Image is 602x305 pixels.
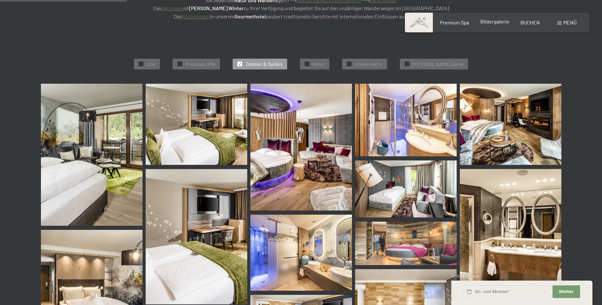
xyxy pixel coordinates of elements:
span: ✓ [406,62,408,66]
span: ✓ [348,62,351,66]
a: BUCHEN [520,19,540,25]
button: Weiter [552,285,580,298]
a: Küchenteam [182,13,210,19]
span: Weiter [559,289,574,295]
img: Bildergalerie [146,169,247,304]
strong: Gourmethotel [235,13,266,19]
span: [PERSON_NAME] Aktiv [413,61,463,68]
span: Winter Aktiv [355,61,382,68]
img: Bildergalerie [355,84,457,156]
img: Bildergalerie [250,215,352,291]
span: ✓ [239,62,241,66]
a: Bildergalerie [480,18,509,24]
span: ✓ [179,62,181,66]
span: Premium SPA [185,61,215,68]
img: Bildergalerie [250,84,352,211]
span: Alle [147,61,155,68]
img: Bildergalerie [355,222,457,265]
a: Premium Spa [440,19,469,25]
span: ✓ [306,62,308,66]
span: Menü [563,19,577,25]
span: Hotel [313,61,325,68]
img: Bildergalerie [146,84,247,165]
span: ✓ [140,62,142,66]
span: Zimmer & Suiten [245,61,282,68]
strong: [PERSON_NAME] Winter [189,5,244,11]
a: Aktivteam [162,5,183,11]
img: Bildergalerie [355,160,457,217]
img: Bildergalerie [460,84,561,165]
span: Schnellanfrage [451,273,479,278]
img: Bildergalerie [41,84,142,226]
